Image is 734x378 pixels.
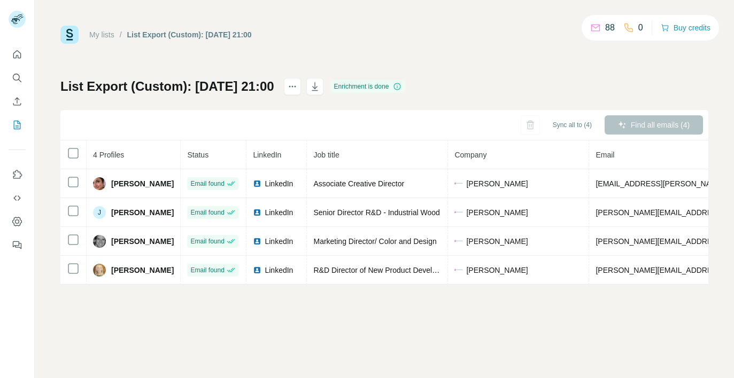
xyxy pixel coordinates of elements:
button: actions [284,78,301,95]
span: LinkedIn [253,151,281,159]
button: Sync all to (4) [545,117,599,133]
span: Email found [190,265,224,275]
a: My lists [89,30,114,39]
img: company-logo [454,269,463,271]
div: Enrichment is done [331,80,405,93]
span: LinkedIn [265,265,293,275]
span: Email found [190,208,224,217]
span: Senior Director R&D - Industrial Wood [313,208,439,217]
button: Search [9,68,26,88]
span: [PERSON_NAME] [111,265,174,275]
span: Company [454,151,486,159]
div: List Export (Custom): [DATE] 21:00 [127,29,252,40]
span: Email found [190,237,224,246]
span: LinkedIn [265,178,293,189]
button: Enrich CSV [9,92,26,111]
span: Marketing Director/ Color and Design [313,237,436,246]
span: R&D Director of New Product Development [313,266,457,274]
img: LinkedIn logo [253,179,261,188]
span: [PERSON_NAME] [466,265,528,275]
span: Email [596,151,614,159]
h1: List Export (Custom): [DATE] 21:00 [60,78,274,95]
span: Job title [313,151,339,159]
img: company-logo [454,182,463,185]
img: LinkedIn logo [253,237,261,246]
img: company-logo [454,240,463,242]
span: [PERSON_NAME] [111,178,174,189]
span: [PERSON_NAME] [111,236,174,247]
img: LinkedIn logo [253,208,261,217]
img: Surfe Logo [60,26,79,44]
div: J [93,206,106,219]
p: 88 [605,21,615,34]
button: Feedback [9,235,26,255]
span: LinkedIn [265,207,293,218]
img: LinkedIn logo [253,266,261,274]
span: [PERSON_NAME] [111,207,174,218]
img: Avatar [93,177,106,190]
span: LinkedIn [265,236,293,247]
img: Avatar [93,264,106,277]
button: Use Surfe API [9,188,26,208]
span: Sync all to (4) [553,120,592,130]
img: Avatar [93,235,106,248]
button: Quick start [9,45,26,64]
button: Use Surfe on LinkedIn [9,165,26,184]
span: Email found [190,179,224,188]
p: 0 [638,21,643,34]
button: Dashboard [9,212,26,231]
img: company-logo [454,211,463,214]
span: [PERSON_NAME] [466,236,528,247]
button: My lists [9,115,26,135]
li: / [120,29,122,40]
span: [PERSON_NAME] [466,207,528,218]
span: 4 Profiles [93,151,124,159]
button: Buy credits [661,20,710,35]
span: [PERSON_NAME] [466,178,528,189]
span: Associate Creative Director [313,179,404,188]
span: Status [187,151,208,159]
